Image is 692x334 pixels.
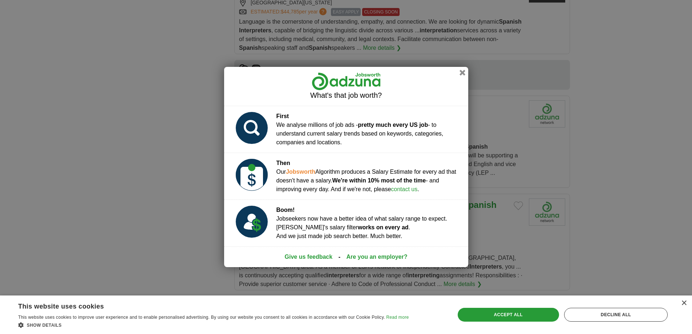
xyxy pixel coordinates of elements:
[358,122,428,128] strong: pretty much every US job
[236,206,268,238] img: salary_prediction_3_USD.svg
[332,177,426,184] strong: We're within 10% most of the time
[358,224,409,230] strong: works on every ad
[386,315,409,320] a: Read more, opens a new window
[236,112,268,144] img: salary_prediction_1.svg
[458,308,559,322] div: Accept all
[276,206,448,241] div: Jobseekers now have a better idea of what salary range to expect. [PERSON_NAME]'s salary filter ....
[339,253,340,261] span: -
[18,321,409,329] div: Show details
[276,160,290,166] strong: Then
[564,308,668,322] div: Decline all
[681,301,687,306] div: Close
[276,113,289,119] strong: First
[27,323,62,328] span: Show details
[230,91,462,100] h2: What's that job worth?
[286,169,315,175] strong: Jobsworth
[391,186,417,192] a: contact us
[276,159,462,194] div: Our Algorithm produces a Salary Estimate for every ad that doesn't have a salary. - and improving...
[276,207,295,213] strong: Boom!
[276,112,462,147] div: We analyse millions of job ads - - to understand current salary trends based on keywords, categor...
[236,159,268,191] img: salary_prediction_2_USD.svg
[285,253,333,261] a: Give us feedback
[18,315,385,320] span: This website uses cookies to improve user experience and to enable personalised advertising. By u...
[346,253,407,261] a: Are you an employer?
[18,300,390,311] div: This website uses cookies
